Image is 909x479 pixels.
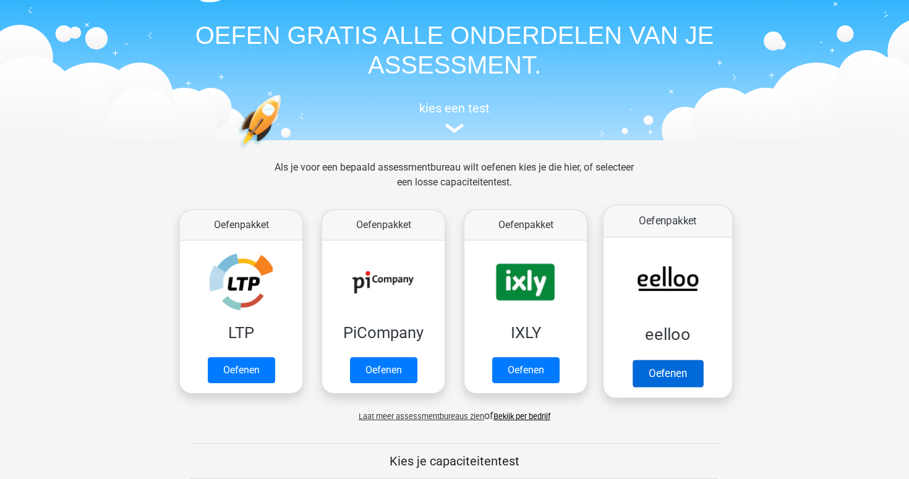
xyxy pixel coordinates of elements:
[170,20,739,80] h1: OEFEN GRATIS ALLE ONDERDELEN VAN JE ASSESSMENT.
[170,101,739,134] a: kies een test
[170,399,739,423] div: of
[208,357,275,383] a: Oefenen
[238,95,329,206] img: oefenen
[265,160,644,205] div: Als je voor een bepaald assessmentbureau wilt oefenen kies je die hier, of selecteer een losse ca...
[359,412,484,421] span: Laat meer assessmentbureaus zien
[492,357,560,383] a: Oefenen
[190,454,719,468] h5: Kies je capaciteitentest
[633,360,703,387] a: Oefenen
[350,357,417,383] a: Oefenen
[493,412,550,421] a: Bekijk per bedrijf
[170,101,739,116] h5: kies een test
[445,124,464,133] img: assessment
